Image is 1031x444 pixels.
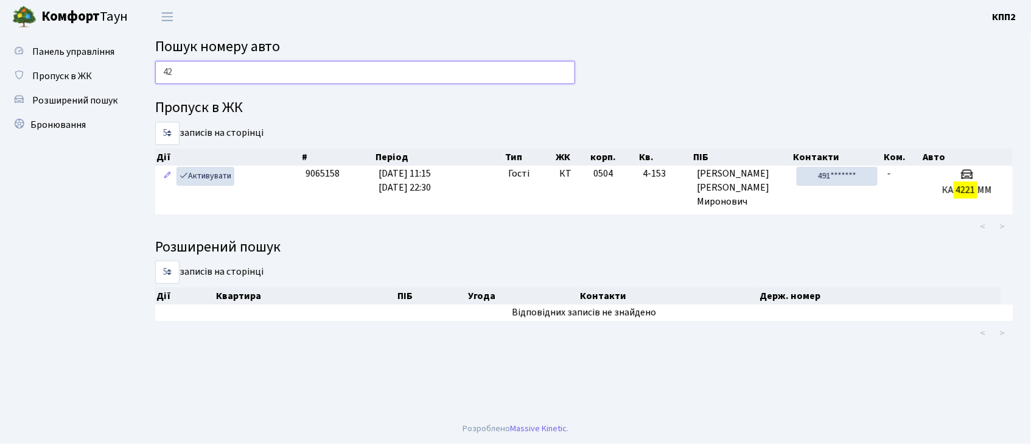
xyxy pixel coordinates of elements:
[155,36,280,57] span: Пошук номеру авто
[887,167,891,180] span: -
[758,287,1001,305] th: Держ. номер
[155,261,180,284] select: записів на сторінці
[32,94,117,107] span: Розширений пошук
[510,422,567,435] a: Massive Kinetic
[697,167,787,209] span: [PERSON_NAME] [PERSON_NAME] Миронович
[467,287,579,305] th: Угода
[638,149,693,166] th: Кв.
[926,185,1008,196] h5: КА ММ
[155,122,180,145] select: записів на сторінці
[554,149,589,166] th: ЖК
[922,149,1013,166] th: Авто
[301,149,374,166] th: #
[463,422,568,435] div: Розроблено .
[594,167,613,180] span: 0504
[32,69,92,83] span: Пропуск в ЖК
[504,149,554,166] th: Тип
[792,149,882,166] th: Контакти
[152,7,183,27] button: Переключити навігацію
[155,149,301,166] th: Дії
[559,167,584,181] span: КТ
[155,61,575,84] input: Пошук
[396,287,467,305] th: ПІБ
[155,239,1013,256] h4: Розширений пошук
[579,287,758,305] th: Контакти
[6,88,128,113] a: Розширений пошук
[509,167,530,181] span: Гості
[589,149,638,166] th: корп.
[6,40,128,64] a: Панель управління
[693,149,792,166] th: ПІБ
[41,7,100,26] b: Комфорт
[176,167,234,186] a: Активувати
[30,118,86,132] span: Бронювання
[6,64,128,88] a: Пропуск в ЖК
[155,99,1013,117] h4: Пропуск в ЖК
[155,122,264,145] label: записів на сторінці
[32,45,114,58] span: Панель управління
[215,287,396,305] th: Квартира
[374,149,504,166] th: Період
[155,287,215,305] th: Дії
[41,7,128,27] span: Таун
[954,181,977,199] mark: 4221
[993,10,1016,24] a: КПП2
[643,167,687,181] span: 4-153
[155,305,1013,321] td: Відповідних записів не знайдено
[882,149,921,166] th: Ком.
[12,5,37,29] img: logo.png
[6,113,128,137] a: Бронювання
[379,167,431,194] span: [DATE] 11:15 [DATE] 22:30
[155,261,264,284] label: записів на сторінці
[160,167,175,186] a: Редагувати
[306,167,340,180] span: 9065158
